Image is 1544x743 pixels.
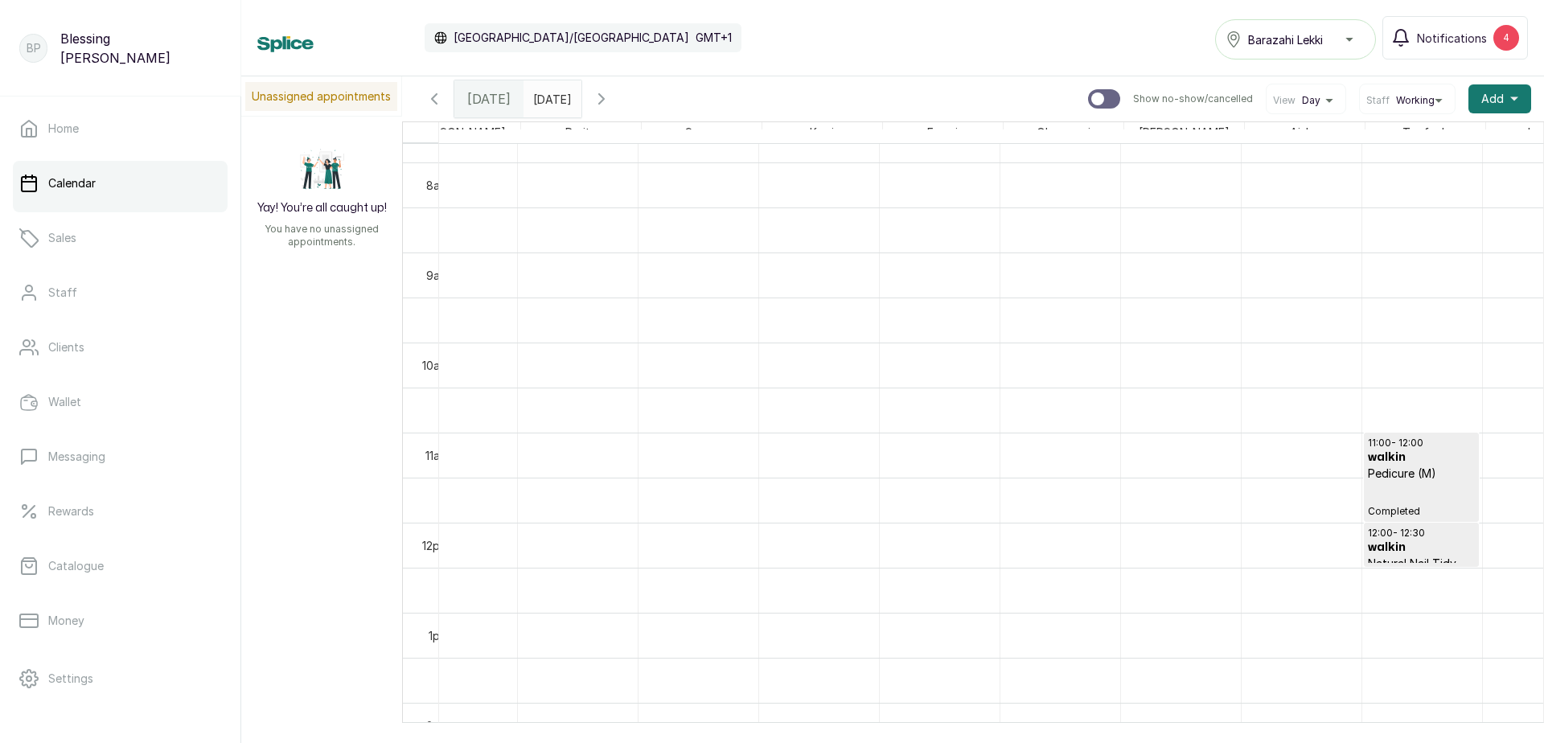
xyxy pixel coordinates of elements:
[1273,94,1296,107] span: View
[1493,25,1519,51] div: 4
[257,200,387,216] h2: Yay! You’re all caught up!
[1366,94,1448,107] button: StaffWorking
[48,558,104,574] p: Catalogue
[245,82,397,111] p: Unassigned appointments
[454,80,524,117] div: [DATE]
[419,537,452,554] div: 12pm
[1399,122,1451,142] span: Taofeek
[60,29,221,68] p: Blessing [PERSON_NAME]
[423,267,452,284] div: 9am
[1396,94,1435,107] span: Working
[13,216,228,261] a: Sales
[13,656,228,701] a: Settings
[1368,449,1475,466] h3: walkin
[1135,122,1233,142] span: [PERSON_NAME]
[1368,527,1475,540] p: 12:00 - 12:30
[423,177,452,194] div: 8am
[48,285,77,301] p: Staff
[13,325,228,370] a: Clients
[419,357,452,374] div: 10am
[412,122,509,142] span: [PERSON_NAME]
[48,449,105,465] p: Messaging
[682,122,721,142] span: Sunny
[48,339,84,355] p: Clients
[1417,30,1487,47] span: Notifications
[425,627,452,644] div: 1pm
[1302,94,1320,107] span: Day
[27,40,41,56] p: BP
[48,175,96,191] p: Calendar
[807,122,837,142] span: Kemi
[1366,94,1390,107] span: Staff
[1248,31,1323,48] span: Barazahi Lekki
[924,122,961,142] span: Funmi
[1133,92,1253,105] p: Show no-show/cancelled
[1033,122,1094,142] span: Oluwaseyi
[1468,84,1531,113] button: Add
[696,30,732,46] p: GMT+1
[467,89,511,109] span: [DATE]
[454,30,689,46] p: [GEOGRAPHIC_DATA]/[GEOGRAPHIC_DATA]
[1368,482,1475,518] p: Completed
[13,544,228,589] a: Catalogue
[13,106,228,151] a: Home
[13,380,228,425] a: Wallet
[422,447,452,464] div: 11am
[251,223,392,248] p: You have no unassigned appointments.
[48,671,93,687] p: Settings
[1481,91,1504,107] span: Add
[1368,556,1475,588] p: Natural Nail Tidy (Hand)
[13,161,228,206] a: Calendar
[1287,122,1322,142] span: Aisha
[1368,466,1475,482] p: Pedicure (M)
[48,394,81,410] p: Wallet
[13,489,228,534] a: Rewards
[13,270,228,315] a: Staff
[1382,16,1528,60] button: Notifications4
[48,121,79,137] p: Home
[1368,437,1475,449] p: 11:00 - 12:00
[48,503,94,519] p: Rewards
[48,230,76,246] p: Sales
[48,613,84,629] p: Money
[13,598,228,643] a: Money
[423,717,452,734] div: 2pm
[1273,94,1339,107] button: ViewDay
[1368,540,1475,556] h3: walkin
[13,434,228,479] a: Messaging
[1215,19,1376,60] button: Barazahi Lekki
[562,122,600,142] span: Purity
